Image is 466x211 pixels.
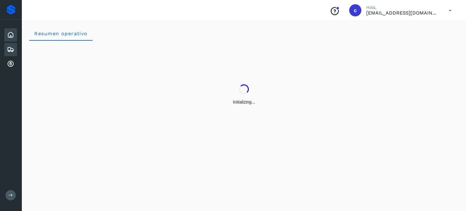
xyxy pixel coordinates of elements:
[366,10,439,16] p: cobranza@nuevomex.com.mx
[4,43,17,56] div: Embarques
[366,5,439,10] p: Hola,
[4,28,17,42] div: Inicio
[4,57,17,71] div: Cuentas por cobrar
[34,31,88,36] span: Resumen operativo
